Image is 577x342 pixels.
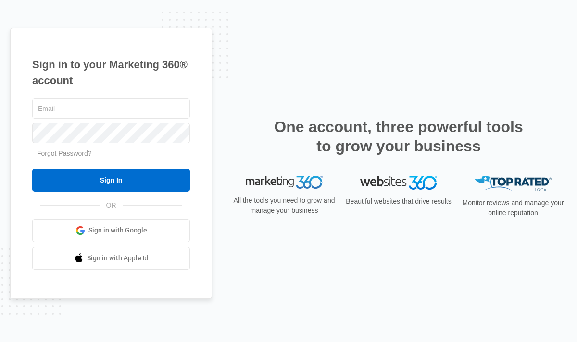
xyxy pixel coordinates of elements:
input: Email [32,98,190,119]
h1: Sign in to your Marketing 360® account [32,57,190,88]
a: Sign in with Google [32,219,190,242]
img: Marketing 360 [246,176,323,189]
span: Sign in with Apple Id [87,253,149,263]
span: Sign in with Google [88,225,147,235]
input: Sign In [32,169,190,192]
p: All the tools you need to grow and manage your business [230,195,338,216]
img: Websites 360 [360,176,437,190]
h2: One account, three powerful tools to grow your business [271,117,526,156]
p: Monitor reviews and manage your online reputation [459,198,567,218]
p: Beautiful websites that drive results [345,196,452,207]
span: OR [100,200,123,210]
img: Top Rated Local [475,176,552,192]
a: Forgot Password? [37,149,92,157]
a: Sign in with Apple Id [32,247,190,270]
